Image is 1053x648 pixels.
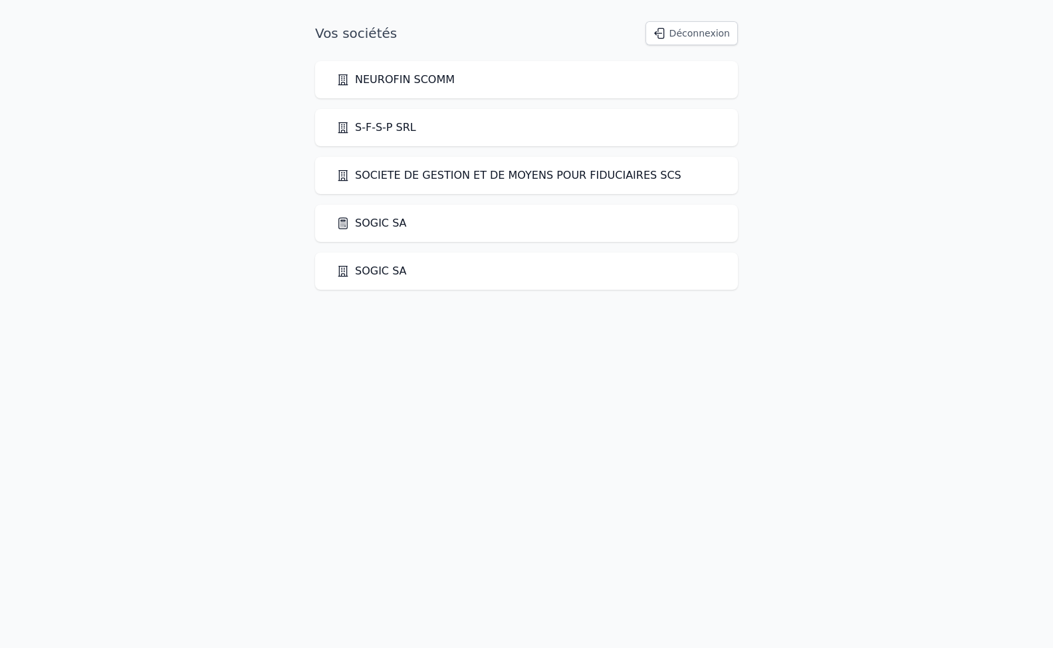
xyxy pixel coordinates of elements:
[315,24,397,43] h1: Vos sociétés
[645,21,738,45] button: Déconnexion
[336,215,407,231] a: SOGIC SA
[336,72,455,88] a: NEUROFIN SCOMM
[336,167,681,183] a: SOCIETE DE GESTION ET DE MOYENS POUR FIDUCIAIRES SCS
[336,120,416,136] a: S-F-S-P SRL
[336,263,407,279] a: SOGIC SA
